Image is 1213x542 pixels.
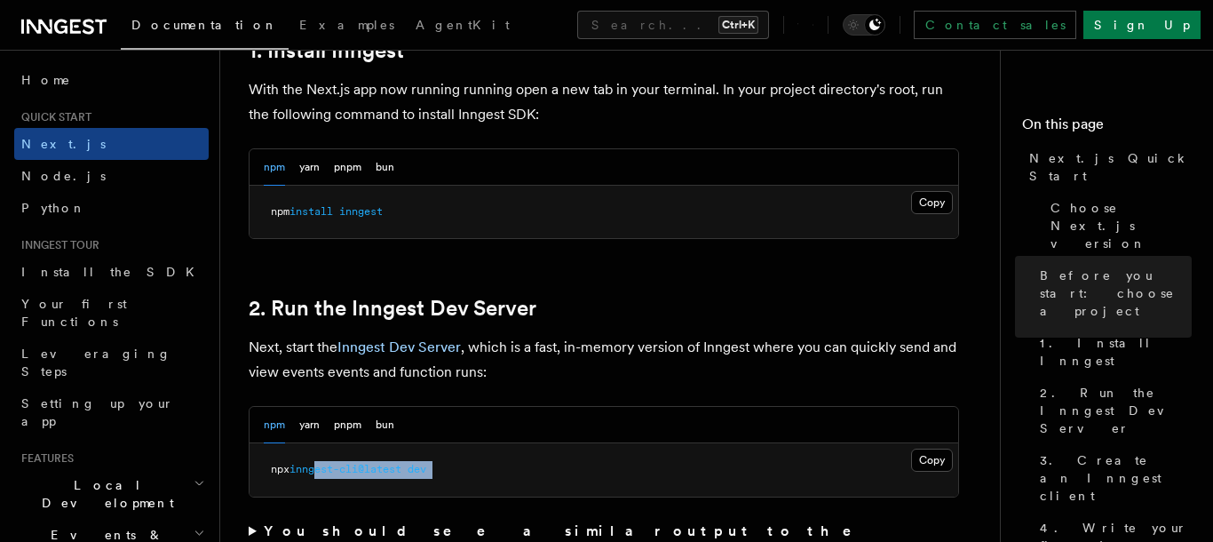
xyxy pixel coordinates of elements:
[1040,384,1192,437] span: 2. Run the Inngest Dev Server
[14,387,209,437] a: Setting up your app
[271,205,289,218] span: npm
[14,64,209,96] a: Home
[14,192,209,224] a: Python
[264,149,285,186] button: npm
[14,469,209,519] button: Local Development
[1033,377,1192,444] a: 2. Run the Inngest Dev Server
[14,451,74,466] span: Features
[289,205,333,218] span: install
[416,18,510,32] span: AgentKit
[577,11,769,39] button: Search...Ctrl+K
[1040,267,1192,320] span: Before you start: choose a project
[1033,327,1192,377] a: 1. Install Inngest
[1033,259,1192,327] a: Before you start: choose a project
[299,18,394,32] span: Examples
[1043,192,1192,259] a: Choose Next.js version
[334,407,361,443] button: pnpm
[289,5,405,48] a: Examples
[21,169,106,183] span: Node.js
[21,396,174,428] span: Setting up your app
[408,463,426,475] span: dev
[121,5,289,50] a: Documentation
[1083,11,1201,39] a: Sign Up
[21,297,127,329] span: Your first Functions
[1040,334,1192,370] span: 1. Install Inngest
[1022,114,1192,142] h4: On this page
[249,296,536,321] a: 2. Run the Inngest Dev Server
[339,205,383,218] span: inngest
[1033,444,1192,512] a: 3. Create an Inngest client
[1029,149,1192,185] span: Next.js Quick Start
[299,149,320,186] button: yarn
[911,449,953,472] button: Copy
[21,265,205,279] span: Install the SDK
[299,407,320,443] button: yarn
[405,5,520,48] a: AgentKit
[14,338,209,387] a: Leveraging Steps
[14,238,99,252] span: Inngest tour
[21,137,106,151] span: Next.js
[376,149,394,186] button: bun
[21,201,86,215] span: Python
[1040,451,1192,505] span: 3. Create an Inngest client
[249,77,959,127] p: With the Next.js app now running running open a new tab in your terminal. In your project directo...
[264,407,285,443] button: npm
[14,160,209,192] a: Node.js
[334,149,361,186] button: pnpm
[14,288,209,338] a: Your first Functions
[289,463,401,475] span: inngest-cli@latest
[21,347,171,379] span: Leveraging Steps
[131,18,278,32] span: Documentation
[1050,199,1192,252] span: Choose Next.js version
[14,110,91,124] span: Quick start
[337,339,461,355] a: Inngest Dev Server
[718,16,758,34] kbd: Ctrl+K
[21,71,71,89] span: Home
[14,128,209,160] a: Next.js
[376,407,394,443] button: bun
[1022,142,1192,192] a: Next.js Quick Start
[14,476,194,512] span: Local Development
[249,335,959,385] p: Next, start the , which is a fast, in-memory version of Inngest where you can quickly send and vi...
[14,256,209,288] a: Install the SDK
[911,191,953,214] button: Copy
[271,463,289,475] span: npx
[914,11,1076,39] a: Contact sales
[843,14,885,36] button: Toggle dark mode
